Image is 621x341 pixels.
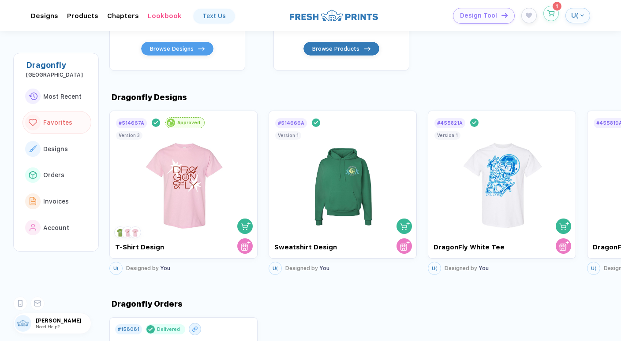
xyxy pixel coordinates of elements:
img: icon [198,47,204,51]
img: shopping cart [241,221,251,231]
img: link to icon [29,93,37,100]
button: U( [428,262,441,275]
span: Orders [43,171,64,178]
img: logo [290,8,378,22]
button: U( [587,262,600,275]
button: Design Toolicon [453,8,515,24]
img: shopping cart [400,221,410,231]
span: Designed by [126,265,159,271]
span: Most Recent [43,93,82,100]
button: link to iconMost Recent [22,85,91,108]
img: store cart [400,241,410,251]
img: link to icon [30,197,37,205]
div: ProductsToggle dropdown menu [67,12,98,20]
div: ChaptersToggle dropdown menu chapters [107,12,139,20]
div: Text Us [202,12,226,19]
img: dce6d5dc-e4f6-48e2-9978-6a937511b1b6_nt_front_1756979593546.jpg [134,129,233,233]
img: icon [501,13,508,18]
button: link to iconDesigns [22,137,91,160]
span: [PERSON_NAME] [36,318,91,324]
span: U( [113,266,119,271]
div: # 455821A [437,120,463,126]
img: link to icon [30,224,37,232]
span: U( [273,266,278,271]
div: DesignsToggle dropdown menu [31,12,58,20]
button: link to iconInvoices [22,190,91,213]
img: link to icon [29,171,37,179]
span: Browse Designs [150,45,194,52]
sup: 1 [553,2,561,11]
button: shopping cart [397,219,412,234]
div: Sweatshirt Design [274,243,348,251]
button: link to iconAccount [22,216,91,239]
div: Lookbook [148,12,182,20]
span: 1 [556,4,558,9]
span: Account [43,224,69,231]
span: Design Tool [460,12,497,19]
div: Version 1 [437,133,458,138]
img: link to icon [29,145,37,152]
button: Browse Designsicon [141,41,213,56]
div: #514667AApprovedshopping cartstore cart T-Shirt Design123Version 3U(Designed by You [109,108,258,277]
div: # 514666A [278,120,304,126]
button: Browse Productsicon [303,41,379,56]
img: store cart [559,241,569,251]
div: Version 1 [278,133,299,138]
button: U( [109,262,123,275]
button: store cart [397,238,412,254]
div: Dragonfly [26,60,91,70]
button: U( [565,8,590,23]
span: U( [432,266,437,271]
img: 59713e72-8b6b-4c00-b40d-3ec1bbc1f864_nt_front_1743109972007.jpg [453,129,552,233]
div: LookbookToggle dropdown menu chapters [148,12,182,20]
span: Designs [43,145,68,152]
span: Invoices [43,198,69,205]
span: Favorites [43,119,72,126]
button: link to iconOrders [22,164,91,187]
button: U( [269,262,282,275]
img: c73db4bf-a322-4669-8908-baf997514aa1_nt_front_1756920849493.jpg [293,129,393,233]
button: store cart [237,238,253,254]
img: 1 [116,228,125,237]
div: Version 3 [119,133,140,138]
div: # 158081 [118,326,139,332]
img: 3 [131,228,140,237]
span: Designed by [445,265,477,271]
div: You [285,265,329,271]
img: user profile [15,315,31,332]
div: Delivered [157,326,180,332]
div: You [126,265,170,271]
span: Browse Products [312,45,359,52]
span: Designed by [285,265,318,271]
img: shopping cart [559,221,569,231]
button: link to iconFavorites [22,111,91,134]
div: #455821Ashopping cartstore cart DragonFly White TeeVersion 1U(Designed by You [428,108,576,277]
span: U( [591,266,596,271]
div: Drexel University [26,72,91,78]
div: T-Shirt Design [115,243,189,251]
div: Dragonfly Orders [109,299,183,308]
img: 2 [123,228,132,237]
div: # 514667A [119,120,144,126]
div: DragonFly White Tee [434,243,507,251]
span: U( [571,11,578,19]
div: #514666Ashopping cartstore cart Sweatshirt DesignVersion 1U(Designed by You [269,108,417,277]
a: Text Us [194,9,235,23]
button: store cart [556,238,571,254]
span: Need Help? [36,324,60,329]
img: link to icon [29,119,37,126]
button: shopping cart [556,219,571,234]
img: store cart [241,241,251,251]
button: shopping cart [237,219,253,234]
img: icon [364,47,370,51]
div: Dragonfly Designs [109,93,187,102]
div: You [445,265,489,271]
